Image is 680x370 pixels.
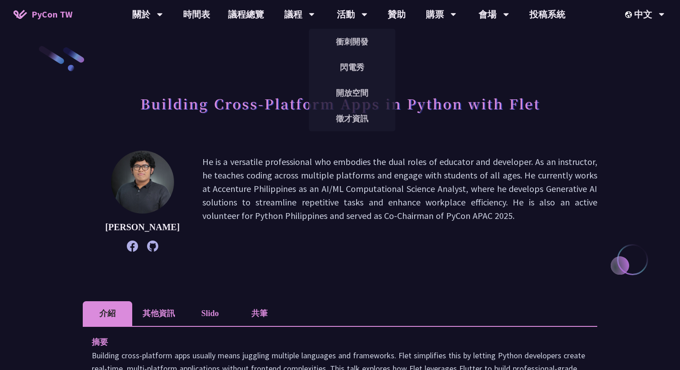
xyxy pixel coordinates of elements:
[132,301,185,326] li: 其他資訊
[111,151,174,214] img: Cyrus Mante
[625,11,634,18] img: Locale Icon
[92,336,570,349] p: 摘要
[140,90,540,117] h1: Building Cross-Platform Apps in Python with Flet
[83,301,132,326] li: 介紹
[105,220,180,234] p: [PERSON_NAME]
[4,3,81,26] a: PyCon TW
[235,301,284,326] li: 共筆
[309,108,395,129] a: 徵才資訊
[309,57,395,78] a: 閃電秀
[202,155,597,247] p: He is a versatile professional who embodies the dual roles of educator and developer. As an instr...
[185,301,235,326] li: Slido
[13,10,27,19] img: Home icon of PyCon TW 2025
[309,82,395,103] a: 開放空間
[31,8,72,21] span: PyCon TW
[309,31,395,52] a: 衝刺開發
